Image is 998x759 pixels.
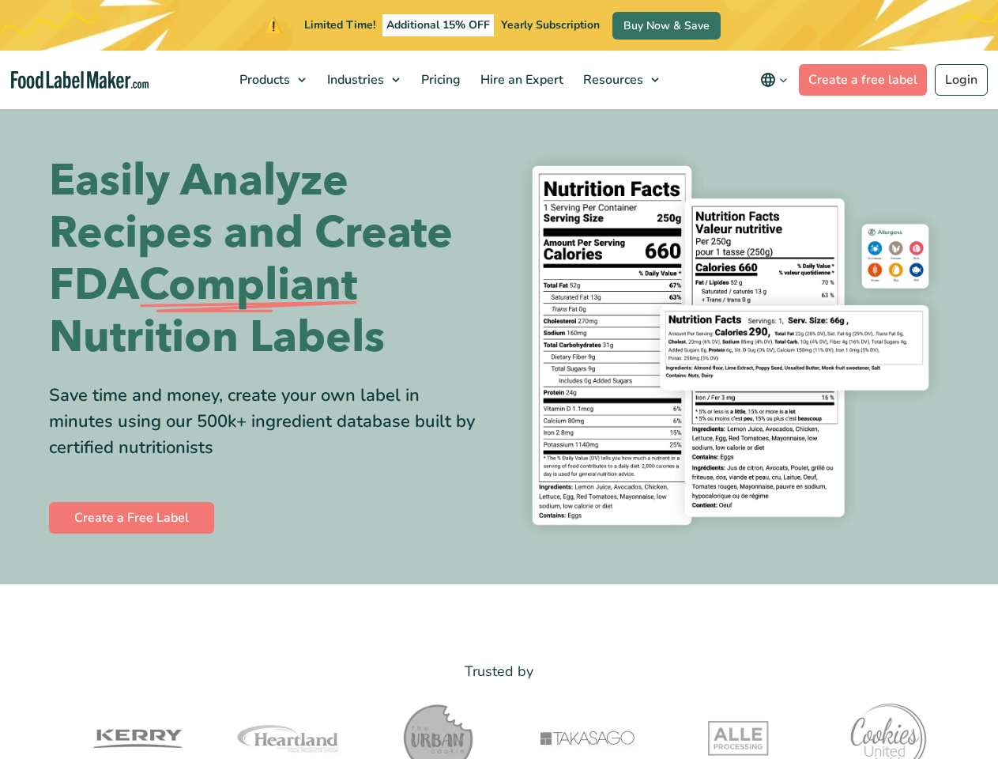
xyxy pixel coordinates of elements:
[574,51,667,109] a: Resources
[476,71,565,89] span: Hire an Expert
[230,51,314,109] a: Products
[235,71,292,89] span: Products
[382,14,494,36] span: Additional 15% OFF
[501,17,600,32] span: Yearly Subscription
[935,64,988,96] a: Login
[49,383,488,461] div: Save time and money, create your own label in minutes using our 500k+ ingredient database built b...
[412,51,467,109] a: Pricing
[49,155,488,364] h1: Easily Analyze Recipes and Create FDA Nutrition Labels
[49,502,214,534] a: Create a Free Label
[471,51,570,109] a: Hire an Expert
[49,660,950,683] p: Trusted by
[322,71,386,89] span: Industries
[416,71,462,89] span: Pricing
[799,64,927,96] a: Create a free label
[318,51,408,109] a: Industries
[612,12,721,40] a: Buy Now & Save
[578,71,645,89] span: Resources
[304,17,375,32] span: Limited Time!
[139,259,357,312] span: Compliant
